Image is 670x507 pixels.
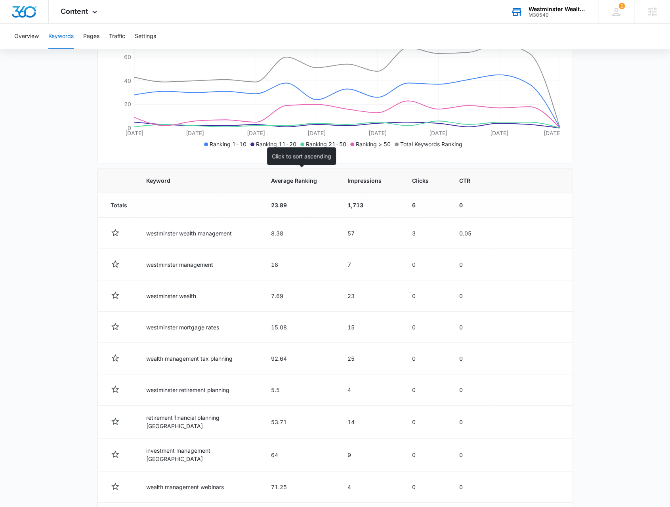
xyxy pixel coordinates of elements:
[403,249,450,280] td: 0
[137,406,262,438] td: retirement financial planning [GEOGRAPHIC_DATA]
[306,141,346,147] span: Ranking 21-50
[137,374,262,406] td: westminster retirement planning
[490,130,508,136] tspan: [DATE]
[338,471,403,503] td: 4
[338,406,403,438] td: 14
[137,438,262,471] td: investment management [GEOGRAPHIC_DATA]
[429,130,447,136] tspan: [DATE]
[146,176,241,185] span: Keyword
[529,6,586,12] div: account name
[403,438,450,471] td: 0
[124,54,131,60] tspan: 60
[14,24,39,49] button: Overview
[450,374,491,406] td: 0
[267,147,336,165] div: Click to sort ascending
[137,471,262,503] td: wealth management webinars
[262,280,338,312] td: 7.69
[262,249,338,280] td: 18
[338,343,403,374] td: 25
[338,280,403,312] td: 23
[338,438,403,471] td: 9
[618,3,625,9] span: 1
[412,176,429,185] span: Clicks
[338,374,403,406] td: 4
[403,374,450,406] td: 0
[338,193,403,218] td: 1,713
[356,141,391,147] span: Ranking > 50
[137,249,262,280] td: westminster management
[137,343,262,374] td: wealth management tax planning
[450,438,491,471] td: 0
[61,7,88,15] span: Content
[256,141,296,147] span: Ranking 11-20
[109,24,125,49] button: Traffic
[262,438,338,471] td: 64
[543,130,561,136] tspan: [DATE]
[246,130,265,136] tspan: [DATE]
[137,218,262,249] td: westminster wealth management
[368,130,386,136] tspan: [DATE]
[137,280,262,312] td: westminster wealth
[262,406,338,438] td: 53.71
[127,124,131,131] tspan: 0
[338,312,403,343] td: 15
[210,141,246,147] span: Ranking 1-10
[450,249,491,280] td: 0
[459,176,470,185] span: CTR
[450,193,491,218] td: 0
[403,218,450,249] td: 3
[262,343,338,374] td: 92.64
[400,141,462,147] span: Total Keywords Ranking
[347,176,382,185] span: Impressions
[124,77,131,84] tspan: 40
[403,343,450,374] td: 0
[338,249,403,280] td: 7
[403,280,450,312] td: 0
[529,12,586,18] div: account id
[338,218,403,249] td: 57
[262,193,338,218] td: 23.89
[403,471,450,503] td: 0
[262,374,338,406] td: 5.5
[262,471,338,503] td: 71.25
[98,193,137,218] td: Totals
[135,24,156,49] button: Settings
[124,101,131,107] tspan: 20
[403,312,450,343] td: 0
[450,471,491,503] td: 0
[83,24,99,49] button: Pages
[403,406,450,438] td: 0
[262,218,338,249] td: 8.38
[450,280,491,312] td: 0
[48,24,74,49] button: Keywords
[271,176,317,185] span: Average Ranking
[450,218,491,249] td: 0.05
[262,312,338,343] td: 15.08
[137,312,262,343] td: westminster mortgage rates
[403,193,450,218] td: 6
[450,406,491,438] td: 0
[450,312,491,343] td: 0
[618,3,625,9] div: notifications count
[450,343,491,374] td: 0
[125,130,143,136] tspan: [DATE]
[186,130,204,136] tspan: [DATE]
[307,130,326,136] tspan: [DATE]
